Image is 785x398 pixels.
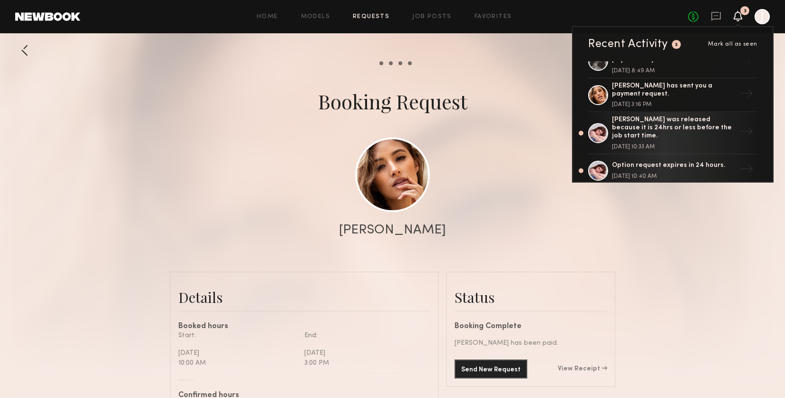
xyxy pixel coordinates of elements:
[301,14,330,20] a: Models
[178,358,297,368] div: 10:00 AM
[612,68,736,74] div: [DATE] 8:49 AM
[412,14,452,20] a: Job Posts
[588,39,668,50] div: Recent Activity
[588,112,757,154] a: [PERSON_NAME] was released because it is 24hrs or less before the job start time.[DATE] 10:33 AM→
[708,41,757,47] span: Mark all as seen
[736,83,757,107] div: →
[257,14,278,20] a: Home
[178,348,297,358] div: [DATE]
[558,366,607,372] a: View Receipt
[178,330,297,340] div: Start:
[612,82,736,98] div: [PERSON_NAME] has sent you a payment request.
[612,174,736,179] div: [DATE] 10:40 AM
[455,359,527,379] button: Send New Request
[744,9,746,14] div: 3
[588,78,757,113] a: [PERSON_NAME] has sent you a payment request.[DATE] 3:16 PM→
[318,88,467,115] div: Booking Request
[475,14,512,20] a: Favorites
[178,288,430,307] div: Details
[736,121,757,146] div: →
[178,323,430,330] div: Booked hours
[455,323,607,330] div: Booking Complete
[353,14,389,20] a: Requests
[612,162,736,170] div: Option request expires in 24 hours.
[675,42,678,48] div: 3
[304,330,423,340] div: End:
[588,155,757,188] a: Option request expires in 24 hours.[DATE] 10:40 AM→
[612,144,736,150] div: [DATE] 10:33 AM
[612,116,736,140] div: [PERSON_NAME] was released because it is 24hrs or less before the job start time.
[304,348,423,358] div: [DATE]
[455,338,607,348] div: [PERSON_NAME] has been paid.
[612,102,736,107] div: [DATE] 3:16 PM
[339,223,446,237] div: [PERSON_NAME]
[304,358,423,368] div: 3:00 PM
[588,44,757,78] a: [PERSON_NAME] has sent you a payment request.[DATE] 8:49 AM→
[755,9,770,24] a: J
[736,158,757,183] div: →
[455,288,607,307] div: Status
